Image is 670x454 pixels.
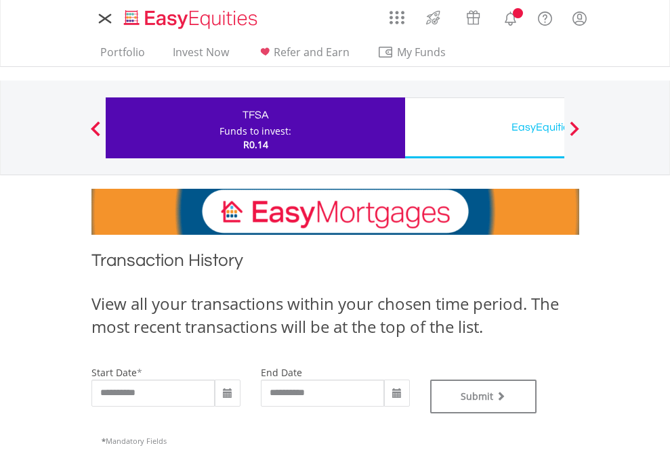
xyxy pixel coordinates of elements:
[381,3,413,25] a: AppsGrid
[377,43,466,61] span: My Funds
[243,138,268,151] span: R0.14
[251,45,355,66] a: Refer and Earn
[274,45,350,60] span: Refer and Earn
[261,366,302,379] label: end date
[430,380,537,413] button: Submit
[462,7,484,28] img: vouchers-v2.svg
[561,128,588,141] button: Next
[91,292,579,339] div: View all your transactions within your chosen time period. The most recent transactions will be a...
[453,3,493,28] a: Vouchers
[102,436,167,446] span: Mandatory Fields
[167,45,234,66] a: Invest Now
[390,10,404,25] img: grid-menu-icon.svg
[528,3,562,30] a: FAQ's and Support
[562,3,597,33] a: My Profile
[119,3,263,30] a: Home page
[219,124,291,138] div: Funds to invest:
[91,189,579,235] img: EasyMortage Promotion Banner
[82,128,109,141] button: Previous
[95,45,150,66] a: Portfolio
[422,7,444,28] img: thrive-v2.svg
[121,8,263,30] img: EasyEquities_Logo.png
[91,248,579,279] h1: Transaction History
[114,106,397,124] div: TFSA
[91,366,137,379] label: start date
[493,3,528,30] a: Notifications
